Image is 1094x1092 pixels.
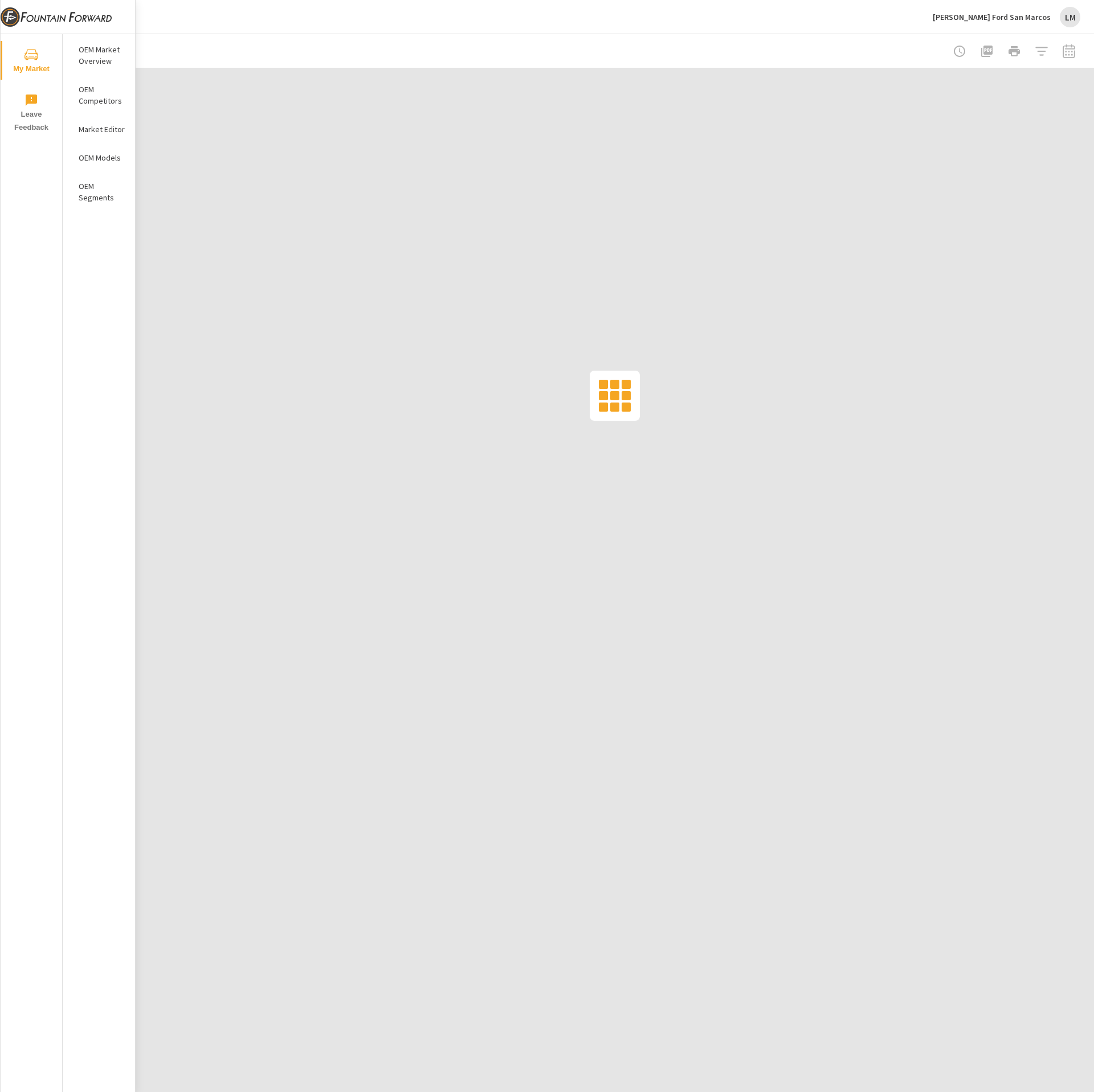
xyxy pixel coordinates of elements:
div: OEM Segments [63,178,135,206]
p: OEM Models [79,152,126,163]
span: Leave Feedback [4,93,59,134]
span: My Market [4,48,59,76]
p: OEM Market Overview [79,44,126,67]
div: Market Editor [63,121,135,138]
div: OEM Market Overview [63,41,135,69]
div: OEM Models [63,149,135,166]
div: LM [1060,7,1080,27]
div: OEM Competitors [63,81,135,109]
p: Market Editor [79,124,126,135]
p: OEM Segments [79,180,126,203]
p: [PERSON_NAME] Ford San Marcos [933,12,1051,22]
p: OEM Competitors [79,84,126,106]
div: nav menu [1,34,62,139]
